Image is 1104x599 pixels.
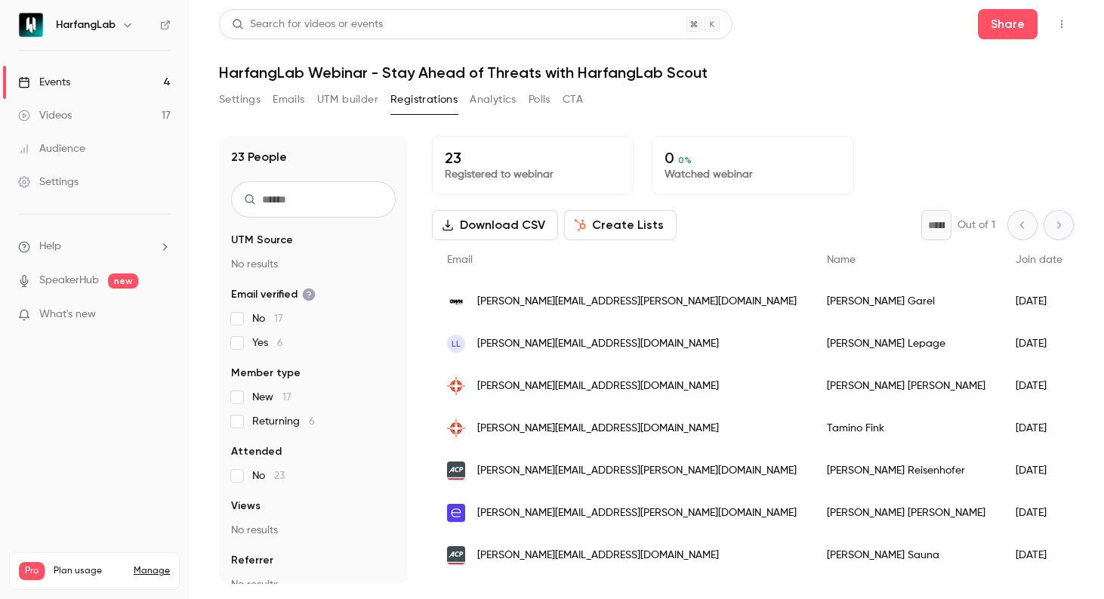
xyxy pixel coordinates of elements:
p: Watched webinar [665,167,840,182]
a: SpeakerHub [39,273,99,289]
div: [PERSON_NAME] Reisenhofer [812,449,1001,492]
span: Name [827,255,856,265]
button: Analytics [470,88,517,112]
button: Polls [529,88,550,112]
span: Help [39,239,61,255]
div: Search for videos or events [232,17,383,32]
span: [PERSON_NAME][EMAIL_ADDRESS][DOMAIN_NAME] [477,378,719,394]
div: [PERSON_NAME] [PERSON_NAME] [812,365,1001,407]
p: No results [231,577,396,592]
section: facet-groups [231,233,396,592]
span: 6 [309,416,315,427]
span: 17 [274,313,283,324]
button: Settings [219,88,261,112]
img: own.security [447,292,465,310]
button: Registrations [390,88,458,112]
button: Emails [273,88,304,112]
span: UTM Source [231,233,293,248]
h6: HarfangLab [56,17,116,32]
span: Returning [252,414,315,429]
span: Email [447,255,473,265]
h1: 23 People [231,148,287,166]
button: UTM builder [317,88,378,112]
p: 23 [445,149,621,167]
span: [PERSON_NAME][EMAIL_ADDRESS][DOMAIN_NAME] [477,548,719,563]
div: [PERSON_NAME] Garel [812,280,1001,323]
span: What's new [39,307,96,323]
a: Manage [134,565,170,577]
button: Create Lists [564,210,677,240]
button: Share [978,9,1038,39]
span: 6 [277,338,283,348]
div: Tamino Fink [812,407,1001,449]
p: Out of 1 [958,218,995,233]
span: [PERSON_NAME][EMAIL_ADDRESS][DOMAIN_NAME] [477,421,719,437]
span: 0 % [678,155,692,165]
div: [PERSON_NAME] [PERSON_NAME] [812,492,1001,534]
p: Registered to webinar [445,167,621,182]
span: New [252,390,291,405]
img: acp.at [447,462,465,480]
p: No results [231,257,396,272]
img: acp.at [447,546,465,564]
span: new [108,273,138,289]
span: No [252,468,285,483]
img: ikarus.at [447,377,465,395]
span: 17 [282,392,291,403]
div: [DATE] [1001,365,1078,407]
span: Pro [19,562,45,580]
p: 0 [665,149,840,167]
div: [DATE] [1001,449,1078,492]
li: help-dropdown-opener [18,239,171,255]
button: CTA [563,88,583,112]
div: Events [18,75,70,90]
img: econocom.com [447,504,465,522]
div: Videos [18,108,72,123]
span: Referrer [231,553,273,568]
span: Member type [231,366,301,381]
div: [DATE] [1001,407,1078,449]
div: [DATE] [1001,492,1078,534]
div: Audience [18,141,85,156]
span: [PERSON_NAME][EMAIL_ADDRESS][PERSON_NAME][DOMAIN_NAME] [477,463,797,479]
img: ikarus.at [447,419,465,437]
span: [PERSON_NAME][EMAIL_ADDRESS][PERSON_NAME][DOMAIN_NAME] [477,294,797,310]
span: Join date [1016,255,1062,265]
iframe: Noticeable Trigger [153,308,171,322]
span: Attended [231,444,282,459]
span: Views [231,499,261,514]
div: Settings [18,174,79,190]
span: 23 [274,471,285,481]
p: No results [231,523,396,538]
div: [DATE] [1001,323,1078,365]
span: [PERSON_NAME][EMAIL_ADDRESS][DOMAIN_NAME] [477,336,719,352]
div: [DATE] [1001,280,1078,323]
div: [PERSON_NAME] Sauna [812,534,1001,576]
img: HarfangLab [19,13,43,37]
div: [PERSON_NAME] Lepage [812,323,1001,365]
span: [PERSON_NAME][EMAIL_ADDRESS][PERSON_NAME][DOMAIN_NAME] [477,505,797,521]
span: Plan usage [54,565,125,577]
span: Yes [252,335,283,350]
span: No [252,311,283,326]
div: [DATE] [1001,534,1078,576]
button: Download CSV [432,210,558,240]
h1: HarfangLab Webinar - Stay Ahead of Threats with HarfangLab Scout [219,63,1074,82]
span: LL [452,337,461,350]
span: Email verified [231,287,316,302]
